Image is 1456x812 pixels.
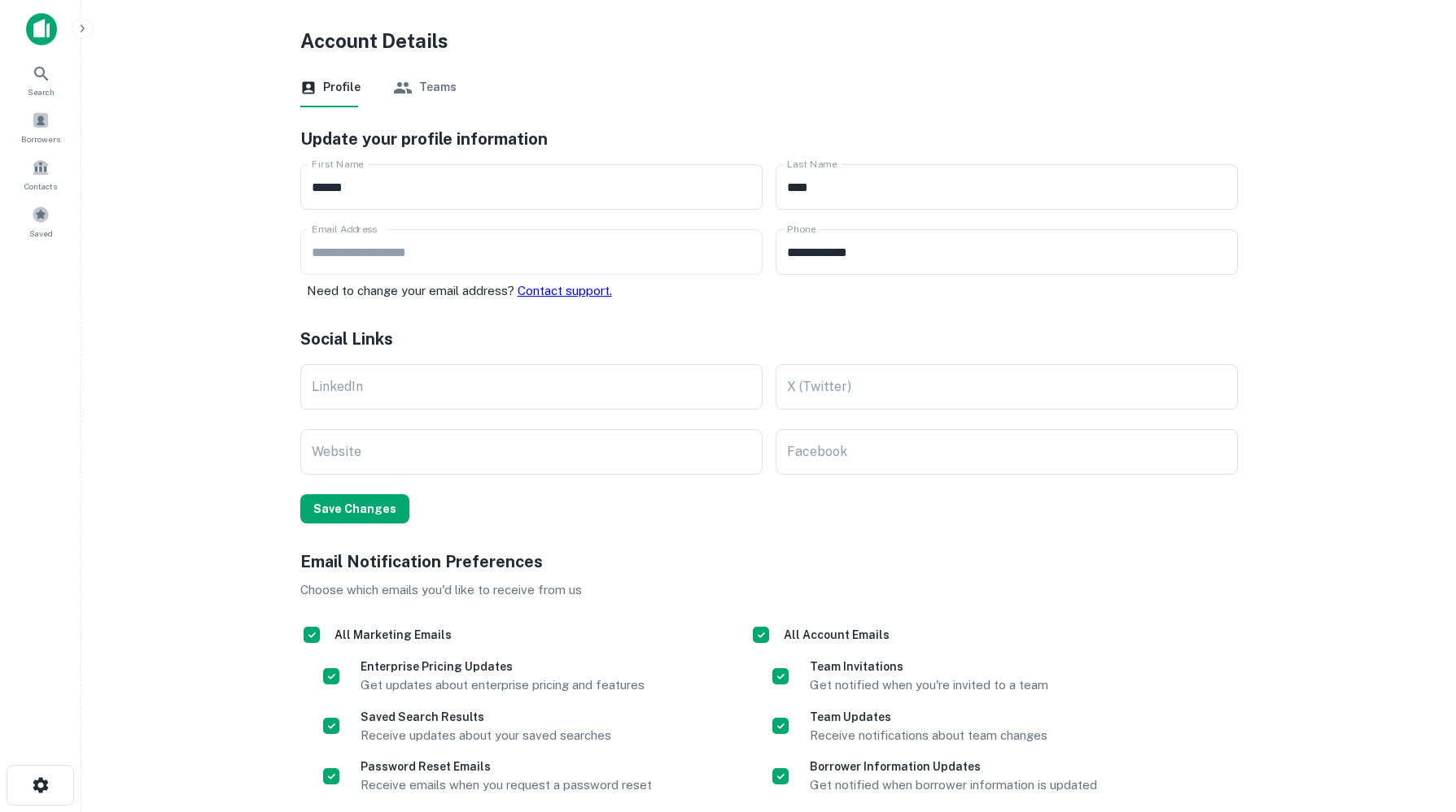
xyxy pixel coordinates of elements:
[312,157,364,171] label: First Name
[300,494,409,523] button: Save Changes
[393,68,457,107] button: Teams
[787,222,815,236] label: Phone
[810,758,1097,775] h6: Borrower Information Updates
[361,758,652,775] h6: Password Reset Emails
[28,85,55,98] span: Search
[518,284,612,297] a: Contact support.
[300,26,1238,55] h4: Account Details
[307,281,763,301] p: Need to change your email address?
[810,675,1048,695] p: Get notified when you're invited to a team
[300,580,1238,600] p: Choose which emails you'd like to receive from us
[334,626,452,644] h6: All Marketing Emails
[361,658,645,675] h6: Enterprise Pricing Updates
[300,549,1238,574] h5: Email Notification Preferences
[29,227,53,240] span: Saved
[300,127,1238,151] h5: Update your profile information
[361,675,645,695] p: Get updates about enterprise pricing and features
[1375,682,1456,760] iframe: Chat Widget
[300,327,1238,351] h5: Social Links
[810,658,1048,675] h6: Team Invitations
[24,180,57,193] span: Contacts
[810,726,1047,745] p: Receive notifications about team changes
[312,222,377,236] label: Email Address
[787,157,837,171] label: Last Name
[21,132,60,145] span: Borrowers
[810,775,1097,795] p: Get notified when borrower information is updated
[784,626,890,644] h6: All Account Emails
[5,58,77,102] a: Search
[5,152,77,196] a: Contacts
[810,708,1047,726] h6: Team Updates
[300,68,361,107] button: Profile
[361,775,652,795] p: Receive emails when you request a password reset
[361,726,611,745] p: Receive updates about your saved searches
[361,708,611,726] h6: Saved Search Results
[5,199,77,243] a: Saved
[5,105,77,149] a: Borrowers
[26,13,57,46] img: capitalize-icon.png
